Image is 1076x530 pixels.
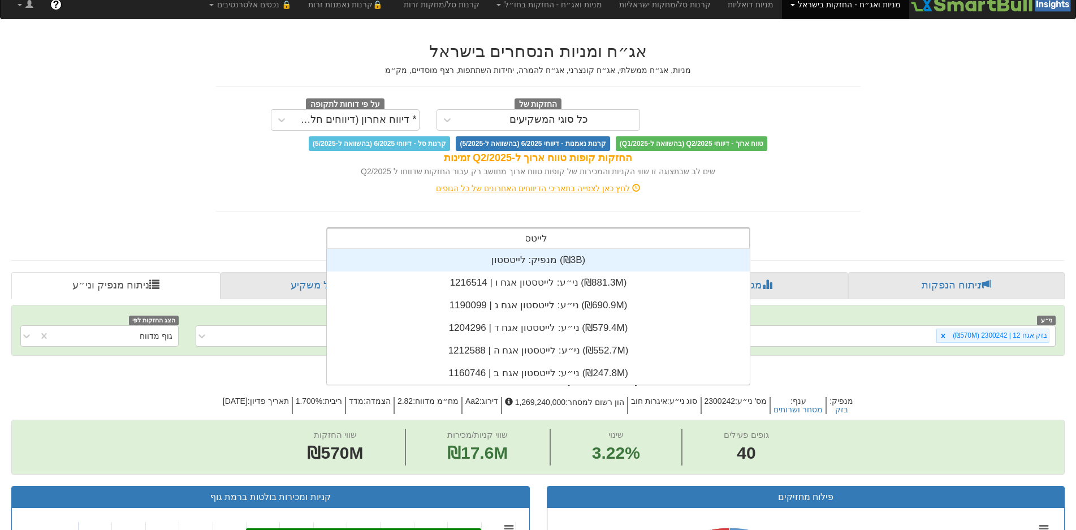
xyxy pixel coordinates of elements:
[140,330,172,342] div: גוף מדווח
[327,249,750,385] div: grid
[327,317,750,339] div: ני״ע: ‏לייטסטון אגח ד | 1204296 ‎(₪579.4M)‎
[394,397,461,415] h5: מח״מ מדווח : 2.82
[307,443,363,462] span: ₪570M
[221,272,433,299] a: פרופיל משקיע
[509,114,588,126] div: כל סוגי המשקיעים
[848,272,1065,299] a: ניתוח הנפקות
[835,406,848,414] button: בזק
[314,430,357,439] span: שווי החזקות
[447,430,508,439] span: שווי קניות/מכירות
[724,441,768,466] span: 40
[724,430,768,439] span: גופים פעילים
[627,397,701,415] h5: סוג ני״ע : איגרות חוב
[220,397,292,415] h5: תאריך פדיון : [DATE]
[327,362,750,385] div: ני״ע: ‏לייטסטון אגח ב | 1160746 ‎(₪247.8M)‎
[208,183,869,194] div: לחץ כאן לצפייה בתאריכי הדיווחים האחרונים של כל הגופים
[216,66,861,75] h5: מניות, אג״ח ממשלתי, אג״ח קונצרני, אג״ח להמרה, יחידות השתתפות, רצף מוסדיים, מק״מ
[770,397,826,415] h5: ענף :
[608,430,624,439] span: שינוי
[327,339,750,362] div: ני״ע: ‏לייטסטון אגח ה | 1212588 ‎(₪552.7M)‎
[292,397,345,415] h5: ריבית : 1.700%
[345,397,394,415] h5: הצמדה : מדד
[826,397,856,415] h5: מנפיק :
[461,397,501,415] h5: דירוג : Aa2
[327,249,750,272] div: מנפיק: ‏לייטסטון ‎(₪3B)‎
[1037,316,1056,325] span: ני״ע
[216,166,861,177] div: שים לב שבתצוגה זו שווי הקניות והמכירות של קופות טווח ארוך מחושב רק עבור החזקות שדווחו ל Q2/2025
[327,272,750,294] div: ני״ע: ‏לייטסטון אגח ו | 1216514 ‎(₪881.3M)‎
[592,441,640,466] span: 3.22%
[949,329,1049,342] div: בזק אגח 12 | 2300242 (₪570M)
[515,98,562,111] span: החזקות של
[216,151,861,166] div: החזקות קופות טווח ארוך ל-Q2/2025 זמינות
[556,492,1056,502] h3: פילוח מחזיקים
[11,367,1065,386] h2: בזק אגח 12 | 2300242 - ניתוח ני״ע
[295,114,417,126] div: * דיווח אחרון (דיווחים חלקיים)
[306,98,384,111] span: על פי דוחות לתקופה
[616,136,767,151] span: טווח ארוך - דיווחי Q2/2025 (בהשוואה ל-Q1/2025)
[327,294,750,317] div: ני״ע: ‏לייטסטון אגח ג | 1190099 ‎(₪690.9M)‎
[447,443,508,462] span: ₪17.6M
[129,316,179,325] span: הצג החזקות לפי
[20,492,521,502] h3: קניות ומכירות בולטות ברמת גוף
[309,136,450,151] span: קרנות סל - דיווחי 6/2025 (בהשוואה ל-5/2025)
[773,406,823,414] button: מסחר ושרותים
[701,397,770,415] h5: מס' ני״ע : 2300242
[11,272,221,299] a: ניתוח מנפיק וני״ע
[456,136,610,151] span: קרנות נאמנות - דיווחי 6/2025 (בהשוואה ל-5/2025)
[216,42,861,61] h2: אג״ח ומניות הנסחרים בישראל
[501,397,627,415] h5: הון רשום למסחר : 1,269,240,000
